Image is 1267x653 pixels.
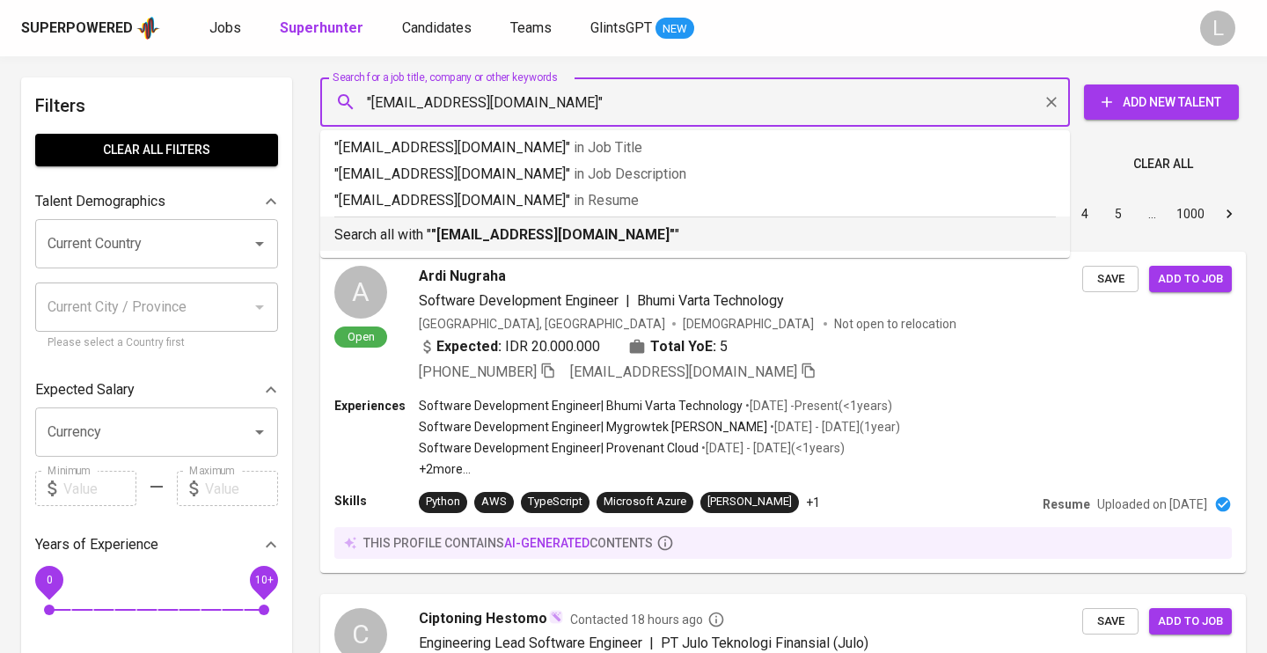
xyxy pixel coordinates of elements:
span: in Job Description [574,165,686,182]
p: • [DATE] - [DATE] ( <1 years ) [699,439,845,457]
span: Bhumi Varta Technology [637,292,784,309]
p: +1 [806,494,820,511]
span: [PHONE_NUMBER] [419,363,537,380]
div: … [1138,205,1166,223]
div: A [334,266,387,319]
span: Teams [510,19,552,36]
span: Engineering Lead Software Engineer [419,635,642,651]
button: Open [247,420,272,444]
p: Resume [1043,495,1090,513]
div: IDR 20.000.000 [419,336,600,357]
button: Go to page 5 [1104,200,1132,228]
button: Clear All filters [35,134,278,166]
div: Superpowered [21,18,133,39]
button: Clear All [1126,148,1200,180]
p: Uploaded on [DATE] [1097,495,1207,513]
span: Add to job [1158,612,1223,632]
p: "[EMAIL_ADDRESS][DOMAIN_NAME]" [334,137,1056,158]
div: [PERSON_NAME] [707,494,792,510]
p: Software Development Engineer | Provenant Cloud [419,439,699,457]
p: this profile contains contents [363,534,653,552]
span: Candidates [402,19,472,36]
a: Superhunter [280,18,367,40]
button: Add to job [1149,266,1232,293]
p: Expected Salary [35,379,135,400]
p: Please select a Country first [48,334,266,352]
img: magic_wand.svg [549,610,563,624]
span: Clear All [1133,153,1193,175]
span: Contacted 18 hours ago [570,611,725,628]
div: TypeScript [528,494,582,510]
p: • [DATE] - [DATE] ( 1 year ) [767,418,900,436]
span: PT Julo Teknologi Finansial (Julo) [661,635,868,651]
span: in Resume [574,192,639,209]
p: Years of Experience [35,534,158,555]
svg: By Batam recruiter [707,611,725,628]
a: GlintsGPT NEW [590,18,694,40]
span: Clear All filters [49,139,264,161]
a: Superpoweredapp logo [21,15,160,41]
span: Ardi Nugraha [419,266,506,287]
p: Skills [334,492,419,510]
span: Jobs [209,19,241,36]
div: [GEOGRAPHIC_DATA], [GEOGRAPHIC_DATA] [419,315,665,333]
button: Clear [1039,90,1064,114]
div: Python [426,494,460,510]
button: Go to page 1000 [1171,200,1210,228]
p: • [DATE] - Present ( <1 years ) [743,397,892,415]
span: NEW [655,20,694,38]
span: in Job Title [574,139,642,156]
div: Talent Demographics [35,184,278,219]
a: Jobs [209,18,245,40]
b: Superhunter [280,19,363,36]
button: Add to job [1149,608,1232,635]
button: Go to page 4 [1071,200,1099,228]
div: AWS [481,494,507,510]
p: "[EMAIL_ADDRESS][DOMAIN_NAME]" [334,190,1056,211]
p: Experiences [334,397,419,415]
h6: Filters [35,92,278,120]
span: Ciptoning Hestomo [419,608,547,629]
span: | [626,290,630,312]
span: 0 [46,574,52,586]
button: Open [247,231,272,256]
p: Not open to relocation [834,315,956,333]
b: Expected: [436,336,502,357]
p: Software Development Engineer | Mygrowtek [PERSON_NAME] [419,418,767,436]
img: app logo [136,15,160,41]
input: Value [63,471,136,506]
p: Search all with " " [334,224,1056,246]
span: Save [1091,269,1130,290]
span: Add to job [1158,269,1223,290]
button: Add New Talent [1084,84,1239,120]
span: Software Development Engineer [419,292,619,309]
a: AOpenArdi NugrahaSoftware Development Engineer|Bhumi Varta Technology[GEOGRAPHIC_DATA], [GEOGRAPH... [320,252,1246,573]
span: AI-generated [504,536,590,550]
span: Open [341,329,382,344]
div: Microsoft Azure [604,494,686,510]
span: [DEMOGRAPHIC_DATA] [683,315,817,333]
button: Save [1082,608,1139,635]
button: Go to next page [1215,200,1243,228]
nav: pagination navigation [934,200,1246,228]
span: GlintsGPT [590,19,652,36]
b: Total YoE: [650,336,716,357]
input: Value [205,471,278,506]
span: 5 [720,336,728,357]
p: +2 more ... [419,460,900,478]
div: L [1200,11,1235,46]
p: "[EMAIL_ADDRESS][DOMAIN_NAME]" [334,164,1056,185]
p: Software Development Engineer | Bhumi Varta Technology [419,397,743,415]
div: Years of Experience [35,527,278,562]
a: Candidates [402,18,475,40]
span: 10+ [254,574,273,586]
button: Save [1082,266,1139,293]
a: Teams [510,18,555,40]
b: "[EMAIL_ADDRESS][DOMAIN_NAME]" [431,226,675,243]
span: Add New Talent [1098,92,1225,114]
span: [EMAIL_ADDRESS][DOMAIN_NAME] [570,363,797,380]
div: Expected Salary [35,372,278,407]
span: Save [1091,612,1130,632]
p: Talent Demographics [35,191,165,212]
